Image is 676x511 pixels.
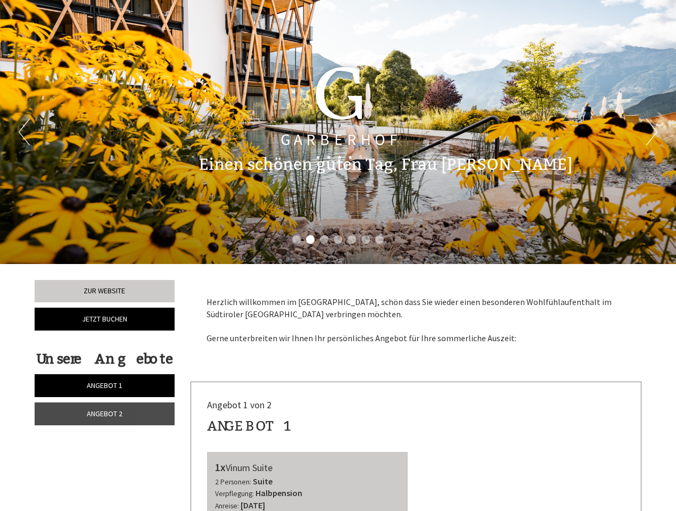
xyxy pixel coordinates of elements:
[35,349,175,369] div: Unsere Angebote
[207,296,626,344] p: Herzlich willkommen im [GEOGRAPHIC_DATA], schön dass Sie wieder einen besonderen Wohlfühlaufentha...
[199,156,572,174] h1: Einen schönen guten Tag, Frau [PERSON_NAME]
[35,280,175,302] a: Zur Website
[241,500,265,510] b: [DATE]
[35,308,175,331] a: Jetzt buchen
[87,409,122,418] span: Angebot 2
[215,460,400,475] div: Vinum Suite
[215,501,239,510] small: Anreise:
[255,488,302,498] b: Halbpension
[215,477,251,487] small: 2 Personen:
[253,476,273,487] b: Suite
[215,460,226,474] b: 1x
[87,381,122,390] span: Angebot 1
[215,489,254,498] small: Verpflegung:
[207,416,293,436] div: Angebot 1
[646,119,657,145] button: Next
[207,399,271,411] span: Angebot 1 von 2
[19,119,30,145] button: Previous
